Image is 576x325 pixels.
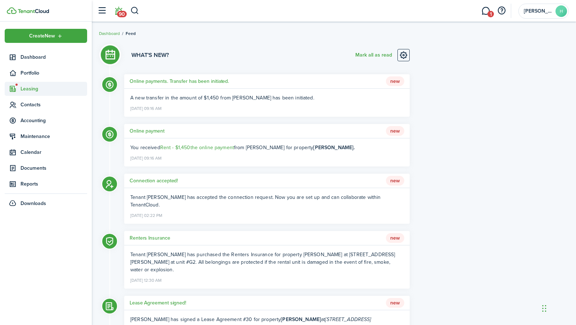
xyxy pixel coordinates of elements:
button: Open menu [5,29,87,43]
h5: Online payments. Transfer has been initiated. [130,77,229,85]
span: Create New [29,34,55,39]
span: Maintenance [21,133,87,140]
h3: What's new? [131,51,169,59]
span: New [386,298,404,308]
a: Rent - $1,450the online payment [160,144,234,151]
span: Accounting [21,117,87,124]
span: Downloads [21,200,46,207]
span: Feed [126,30,136,37]
iframe: Chat Widget [453,247,576,325]
span: New [386,126,404,136]
h5: Renters Insurance [130,234,170,242]
ng-component: You received from [PERSON_NAME] for property [130,144,355,151]
h5: Online payment [130,127,165,135]
span: Tenant [PERSON_NAME] has accepted the connection request. Now you are set up and can collaborate ... [130,193,381,209]
time: [DATE] 02:22 PM [130,210,162,219]
span: Calendar [21,148,87,156]
button: Open sidebar [95,4,109,18]
img: TenantCloud [7,7,17,14]
span: Portfolio [21,69,87,77]
span: A new transfer in the amount of $1,450 from [PERSON_NAME] has been initiated. [130,94,314,102]
span: New [386,176,404,186]
span: Tenant [PERSON_NAME] has purchased the Renters Insurance for property [PERSON_NAME] at [STREET_AD... [130,251,395,273]
span: Dashboard [21,53,87,61]
h5: Lease Agreement signed! [130,299,186,307]
span: Documents [21,164,87,172]
span: 1 [487,11,494,17]
a: Dashboard [99,30,120,37]
a: Dashboard [5,50,87,64]
time: [DATE] 09:16 AM [130,103,162,112]
span: Reports [21,180,87,188]
button: Open resource center [495,5,508,17]
button: Search [130,5,139,17]
a: Messaging [479,2,492,20]
span: New [386,233,404,243]
button: Mark all as read [355,49,392,61]
span: Rent - $1,450 [160,144,190,151]
b: [PERSON_NAME] [281,316,321,323]
h5: Connection accepted! [130,177,178,184]
img: TenantCloud [18,9,49,13]
time: [DATE] 09:16 AM [130,153,162,162]
span: Contacts [21,101,87,108]
span: New [386,76,404,86]
b: [PERSON_NAME]. [313,144,355,151]
avatar-text: H [555,5,567,17]
a: Reports [5,177,87,191]
div: Drag [542,298,546,319]
span: Leasing [21,85,87,93]
time: [DATE] 12:30 AM [130,275,162,284]
span: Hans [524,9,553,14]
